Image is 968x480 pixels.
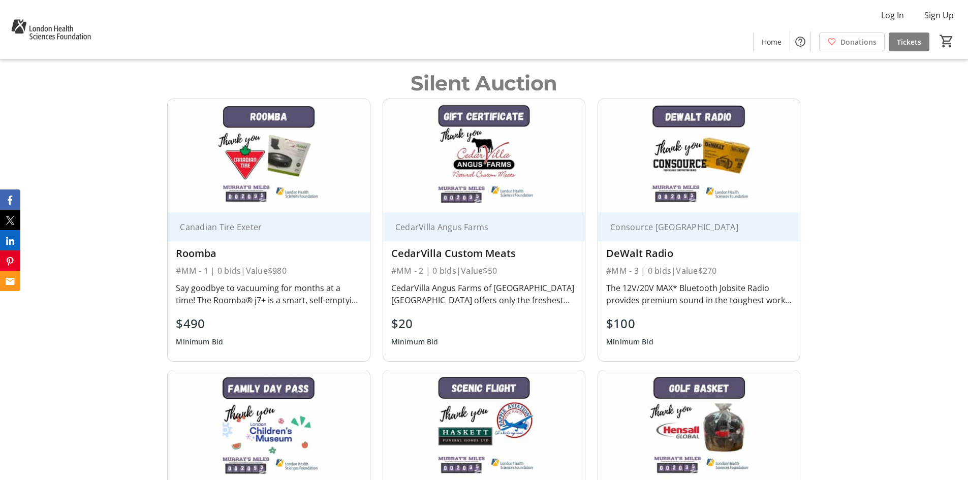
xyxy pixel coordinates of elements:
[881,9,904,21] span: Log In
[916,7,962,23] button: Sign Up
[840,37,877,47] span: Donations
[168,99,369,212] img: Roomba
[391,264,577,278] div: #MM - 2 | 0 bids | Value $50
[411,68,557,99] div: Silent Auction
[598,99,800,212] img: DeWalt Radio
[391,247,577,260] div: CedarVilla Custom Meats
[391,333,439,351] div: Minimum Bid
[391,282,577,306] div: CedarVilla Angus Farms of [GEOGRAPHIC_DATA] [GEOGRAPHIC_DATA] offers only the freshest local meat...
[754,33,790,51] a: Home
[606,247,792,260] div: DeWalt Radio
[938,32,956,50] button: Cart
[606,282,792,306] div: The 12V/20V MAX* Bluetooth Jobsite Radio provides premium sound in the toughest work environments...
[383,99,585,212] img: CedarVilla Custom Meats
[606,333,653,351] div: Minimum Bid
[391,314,439,333] div: $20
[176,264,361,278] div: #MM - 1 | 0 bids | Value $980
[176,314,223,333] div: $490
[606,314,653,333] div: $100
[391,222,565,232] div: CedarVilla Angus Farms
[897,37,921,47] span: Tickets
[176,333,223,351] div: Minimum Bid
[924,9,954,21] span: Sign Up
[889,33,929,51] a: Tickets
[606,222,779,232] div: Consource [GEOGRAPHIC_DATA]
[762,37,782,47] span: Home
[790,31,810,52] button: Help
[819,33,885,51] a: Donations
[606,264,792,278] div: #MM - 3 | 0 bids | Value $270
[176,222,349,232] div: Canadian Tire Exeter
[176,247,361,260] div: Roomba
[6,4,96,55] img: London Health Sciences Foundation's Logo
[873,7,912,23] button: Log In
[176,282,361,306] div: Say goodbye to vacuuming for months at a time! The Roomba® j7+ is a smart, self-emptying robot va...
